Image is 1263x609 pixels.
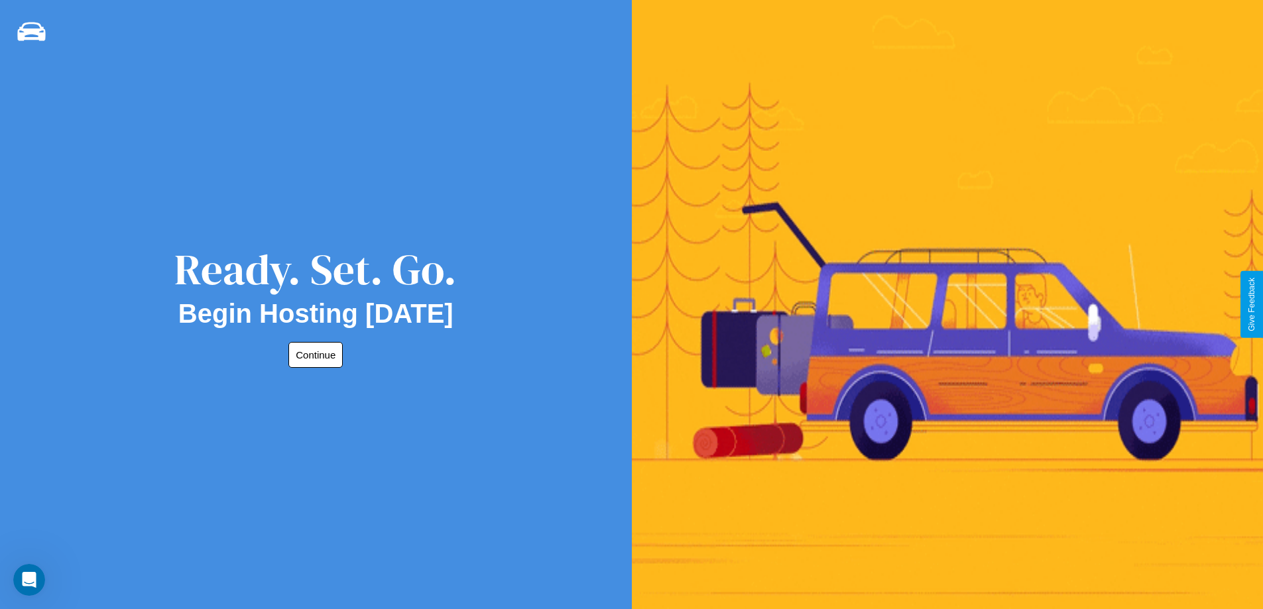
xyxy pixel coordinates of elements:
div: Give Feedback [1247,278,1256,331]
iframe: Intercom live chat [13,564,45,596]
h2: Begin Hosting [DATE] [178,299,453,329]
button: Continue [288,342,343,368]
div: Ready. Set. Go. [174,240,457,299]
